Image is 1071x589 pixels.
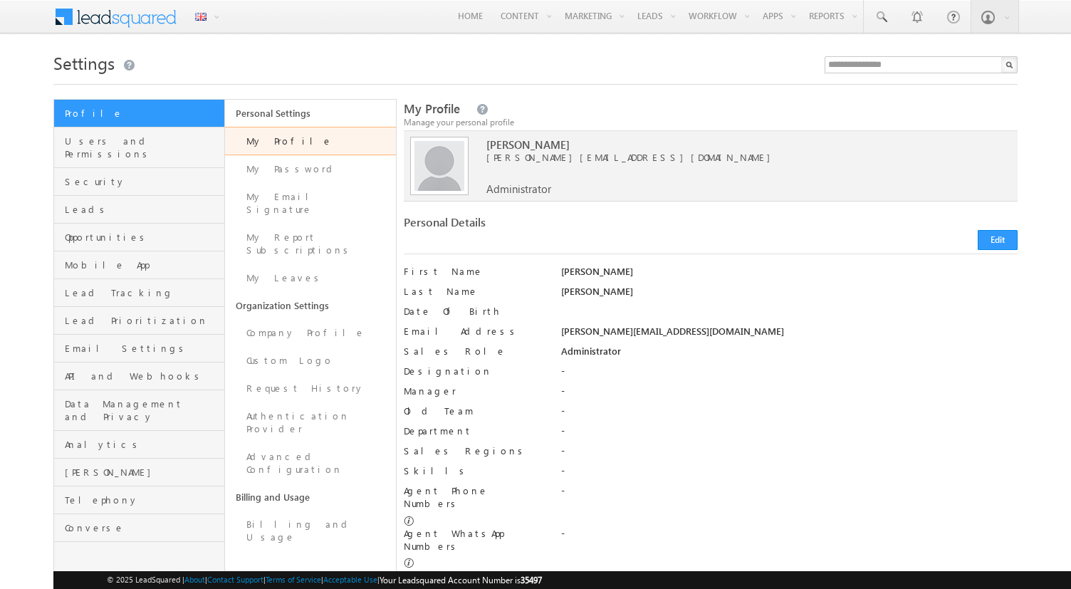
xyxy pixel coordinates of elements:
[65,175,221,188] span: Security
[561,325,1018,345] div: [PERSON_NAME][EMAIL_ADDRESS][DOMAIN_NAME]
[404,424,545,437] label: Department
[486,138,978,151] span: [PERSON_NAME]
[978,230,1018,250] button: Edit
[107,573,542,587] span: © 2025 LeadSquared | | | | |
[65,466,221,479] span: [PERSON_NAME]
[54,224,224,251] a: Opportunities
[486,182,551,195] span: Administrator
[404,569,545,582] label: Phone (Main)
[404,345,545,358] label: Sales Role
[561,365,1018,385] div: -
[561,345,1018,365] div: Administrator
[561,285,1018,305] div: [PERSON_NAME]
[404,365,545,377] label: Designation
[561,424,1018,444] div: -
[65,438,221,451] span: Analytics
[54,363,224,390] a: API and Webhooks
[65,135,221,160] span: Users and Permissions
[404,325,545,338] label: Email Address
[54,196,224,224] a: Leads
[54,100,224,127] a: Profile
[404,444,545,457] label: Sales Regions
[561,527,1018,547] div: -
[266,575,321,584] a: Terms of Service
[65,521,221,534] span: Converse
[54,335,224,363] a: Email Settings
[225,443,396,484] a: Advanced Configuration
[65,342,221,355] span: Email Settings
[404,464,545,477] label: Skills
[54,251,224,279] a: Mobile App
[207,575,263,584] a: Contact Support
[65,107,221,120] span: Profile
[404,116,1018,129] div: Manage your personal profile
[65,370,221,382] span: API and Webhooks
[225,155,396,183] a: My Password
[225,127,396,155] a: My Profile
[561,464,1018,484] div: -
[65,397,221,423] span: Data Management and Privacy
[65,494,221,506] span: Telephony
[225,319,396,347] a: Company Profile
[561,385,1018,405] div: -
[54,168,224,196] a: Security
[404,216,703,236] div: Personal Details
[404,484,545,510] label: Agent Phone Numbers
[225,292,396,319] a: Organization Settings
[404,305,545,318] label: Date Of Birth
[404,527,545,553] label: Agent WhatsApp Numbers
[225,402,396,443] a: Authentication Provider
[561,569,1018,589] div: -
[54,431,224,459] a: Analytics
[323,575,377,584] a: Acceptable Use
[404,285,545,298] label: Last Name
[404,265,545,278] label: First Name
[561,444,1018,464] div: -
[404,100,460,117] span: My Profile
[225,511,396,551] a: Billing and Usage
[561,265,1018,285] div: [PERSON_NAME]
[65,314,221,327] span: Lead Prioritization
[561,484,1018,504] div: -
[65,286,221,299] span: Lead Tracking
[54,514,224,542] a: Converse
[54,459,224,486] a: [PERSON_NAME]
[54,390,224,431] a: Data Management and Privacy
[65,231,221,244] span: Opportunities
[404,405,545,417] label: Old Team
[380,575,542,585] span: Your Leadsquared Account Number is
[184,575,205,584] a: About
[225,183,396,224] a: My Email Signature
[54,307,224,335] a: Lead Prioritization
[225,264,396,292] a: My Leaves
[225,100,396,127] a: Personal Settings
[225,484,396,511] a: Billing and Usage
[404,385,545,397] label: Manager
[521,575,542,585] span: 35497
[486,151,978,164] span: [PERSON_NAME][EMAIL_ADDRESS][DOMAIN_NAME]
[561,405,1018,424] div: -
[53,51,115,74] span: Settings
[65,259,221,271] span: Mobile App
[54,486,224,514] a: Telephony
[54,279,224,307] a: Lead Tracking
[225,375,396,402] a: Request History
[225,224,396,264] a: My Report Subscriptions
[65,203,221,216] span: Leads
[54,127,224,168] a: Users and Permissions
[225,347,396,375] a: Custom Logo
